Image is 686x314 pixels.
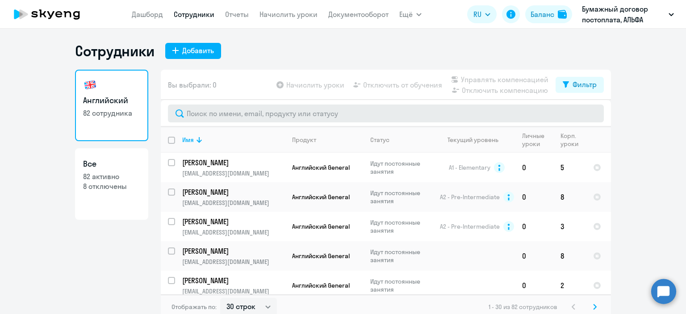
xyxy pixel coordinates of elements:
[83,108,140,118] p: 82 сотрудника
[182,45,214,56] div: Добавить
[165,43,221,59] button: Добавить
[83,78,97,92] img: english
[553,241,586,271] td: 8
[370,136,389,144] div: Статус
[182,246,283,256] p: [PERSON_NAME]
[370,277,431,293] p: Идут постоянные занятия
[182,136,194,144] div: Имя
[553,212,586,241] td: 3
[182,246,284,256] a: [PERSON_NAME]
[370,218,431,234] p: Идут постоянные занятия
[182,228,284,236] p: [EMAIL_ADDRESS][DOMAIN_NAME]
[168,80,217,90] span: Вы выбрали: 0
[553,153,586,182] td: 5
[515,241,553,271] td: 0
[182,199,284,207] p: [EMAIL_ADDRESS][DOMAIN_NAME]
[292,252,350,260] span: Английский General
[515,182,553,212] td: 0
[448,136,498,144] div: Текущий уровень
[370,248,431,264] p: Идут постоянные занятия
[182,217,283,226] p: [PERSON_NAME]
[553,271,586,300] td: 2
[182,276,284,285] a: [PERSON_NAME]
[582,4,665,25] p: Бумажный договор постоплата, АЛЬФА ПАРТНЕР, ООО
[292,193,350,201] span: Английский General
[370,159,431,176] p: Идут постоянные занятия
[83,95,140,106] h3: Английский
[174,10,214,19] a: Сотрудники
[182,158,283,167] p: [PERSON_NAME]
[182,187,284,197] a: [PERSON_NAME]
[515,153,553,182] td: 0
[439,136,514,144] div: Текущий уровень
[489,303,557,311] span: 1 - 30 из 82 сотрудников
[553,182,586,212] td: 8
[328,10,389,19] a: Документооборот
[132,10,163,19] a: Дашборд
[522,132,553,148] div: Личные уроки
[473,9,481,20] span: RU
[182,169,284,177] p: [EMAIL_ADDRESS][DOMAIN_NAME]
[561,132,586,148] div: Корп. уроки
[83,172,140,181] p: 82 активно
[75,42,155,60] h1: Сотрудники
[515,271,553,300] td: 0
[259,10,318,19] a: Начислить уроки
[182,287,284,295] p: [EMAIL_ADDRESS][DOMAIN_NAME]
[168,105,604,122] input: Поиск по имени, email, продукту или статусу
[440,222,500,230] span: A2 - Pre-Intermediate
[573,79,597,90] div: Фильтр
[75,148,148,220] a: Все82 активно8 отключены
[558,10,567,19] img: balance
[440,193,500,201] span: A2 - Pre-Intermediate
[292,222,350,230] span: Английский General
[449,163,490,172] span: A1 - Elementary
[182,158,284,167] a: [PERSON_NAME]
[399,5,422,23] button: Ещё
[182,276,283,285] p: [PERSON_NAME]
[370,189,431,205] p: Идут постоянные занятия
[292,163,350,172] span: Английский General
[525,5,572,23] button: Балансbalance
[171,303,217,311] span: Отображать по:
[531,9,554,20] div: Баланс
[577,4,678,25] button: Бумажный договор постоплата, АЛЬФА ПАРТНЕР, ООО
[83,158,140,170] h3: Все
[556,77,604,93] button: Фильтр
[292,281,350,289] span: Английский General
[399,9,413,20] span: Ещё
[75,70,148,141] a: Английский82 сотрудника
[182,136,284,144] div: Имя
[467,5,497,23] button: RU
[182,187,283,197] p: [PERSON_NAME]
[292,136,316,144] div: Продукт
[225,10,249,19] a: Отчеты
[182,258,284,266] p: [EMAIL_ADDRESS][DOMAIN_NAME]
[515,212,553,241] td: 0
[182,217,284,226] a: [PERSON_NAME]
[83,181,140,191] p: 8 отключены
